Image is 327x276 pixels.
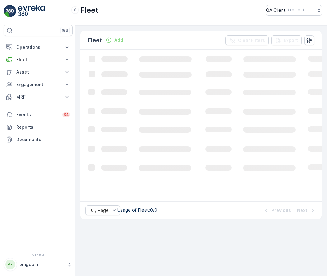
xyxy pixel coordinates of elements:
button: Fleet [4,53,73,66]
button: Asset [4,66,73,78]
button: Previous [262,207,291,214]
p: Engagement [16,81,60,88]
p: 34 [64,112,69,117]
p: Usage of Fleet : 0/0 [117,207,157,213]
p: Operations [16,44,60,50]
p: Add [114,37,123,43]
p: Fleet [88,36,102,45]
p: Previous [272,207,291,214]
p: Asset [16,69,60,75]
p: ⌘B [62,28,68,33]
p: Fleet [16,57,60,63]
p: QA Client [266,7,286,13]
button: Next [296,207,317,214]
button: Engagement [4,78,73,91]
button: Add [103,36,126,44]
button: Clear Filters [225,35,269,45]
p: Export [284,37,298,44]
div: PP [5,260,15,269]
button: PPpingdom [4,258,73,271]
p: Documents [16,136,70,143]
p: pingdom [19,261,64,268]
p: MRF [16,94,60,100]
p: ( +03:00 ) [288,8,304,13]
button: Export [271,35,302,45]
p: Next [297,207,307,214]
p: Reports [16,124,70,130]
span: v 1.49.3 [4,253,73,257]
a: Events34 [4,108,73,121]
p: Fleet [80,5,98,15]
a: Reports [4,121,73,133]
button: Operations [4,41,73,53]
button: MRF [4,91,73,103]
p: Events [16,112,59,118]
p: Clear Filters [238,37,265,44]
button: QA Client(+03:00) [266,5,322,16]
img: logo_light-DOdMpM7g.png [18,5,45,17]
a: Documents [4,133,73,146]
img: logo [4,5,16,17]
